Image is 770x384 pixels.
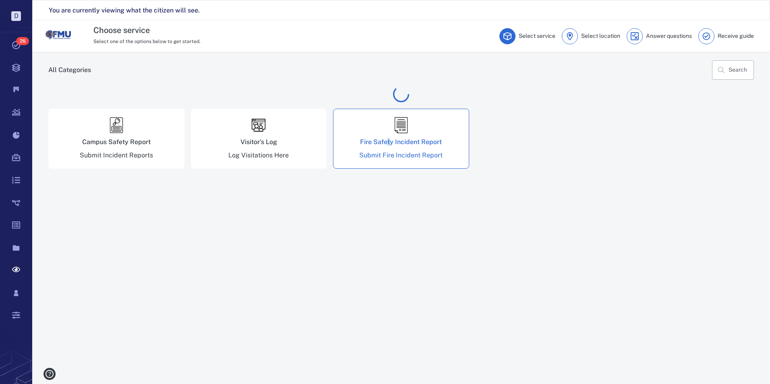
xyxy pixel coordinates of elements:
div: Submit Incident Reports [80,151,153,160]
div: Submit Fire Incident Report [359,151,443,160]
div: Service request steps [499,28,754,44]
span: Help [18,6,35,13]
img: Florida Memorial University logo [45,22,71,48]
span: 26 [16,37,29,45]
h6: All Categories [48,65,91,75]
div: Campus Safety Report [82,139,151,145]
p: Receive guide [718,32,754,40]
p: Select service [519,32,555,40]
h3: Choose service [93,24,413,36]
div: Fire Safety Incident Report [360,139,442,145]
button: help [40,365,59,383]
div: Log Visitations Here [228,151,289,160]
button: Search [712,60,754,80]
div: Record types breadcrumb [48,60,754,80]
span: Select one of the options below to get started. [93,39,201,44]
a: Go home [45,22,71,51]
p: Answer questions [646,32,692,40]
p: Search [729,66,747,74]
div: Visitor's Log [240,139,277,145]
p: D [11,11,21,21]
p: Select location [581,32,620,40]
